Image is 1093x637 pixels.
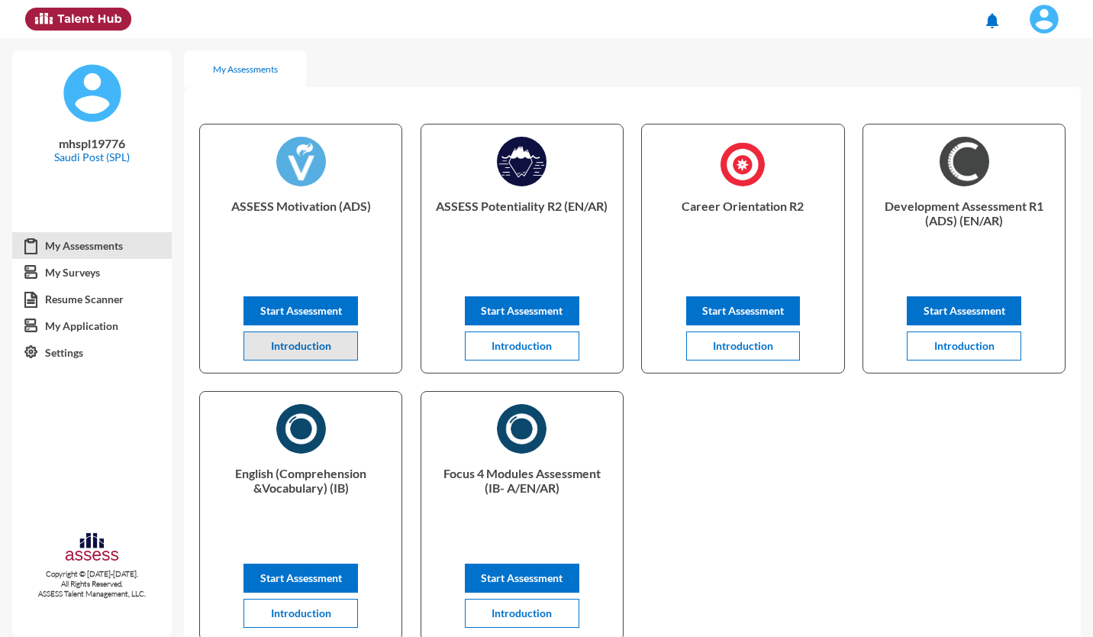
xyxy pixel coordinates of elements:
[718,137,768,192] img: Career_Orientation_R2_1725960277734
[12,232,172,260] a: My Assessments
[12,259,172,286] a: My Surveys
[702,304,784,317] span: Start Assessment
[492,339,552,352] span: Introduction
[934,339,995,352] span: Introduction
[875,199,1053,260] p: Development Assessment R1 (ADS) (EN/AR)
[260,571,342,584] span: Start Assessment
[654,199,831,260] p: Career Orientation R2
[983,11,1001,30] mat-icon: notifications
[243,331,358,361] button: Introduction
[243,599,358,628] button: Introduction
[260,304,342,317] span: Start Assessment
[212,199,389,260] p: ASSESS Motivation (ADS)
[12,286,172,313] a: Resume Scanner
[24,150,160,163] p: Saudi Post (SPL)
[907,296,1021,325] button: Start Assessment
[465,564,579,593] button: Start Assessment
[465,296,579,325] button: Start Assessment
[243,296,358,325] button: Start Assessment
[434,199,611,260] p: ASSESS Potentiality R2 (EN/AR)
[243,304,358,317] a: Start Assessment
[686,331,801,361] button: Introduction
[212,466,389,527] p: English (Comprehension &Vocabulary) (IB)
[24,136,160,150] p: mhspl19776
[271,606,331,619] span: Introduction
[686,296,801,325] button: Start Assessment
[481,304,563,317] span: Start Assessment
[12,312,172,340] a: My Application
[213,63,278,75] div: My Assessments
[465,599,579,628] button: Introduction
[686,304,801,317] a: Start Assessment
[907,304,1021,317] a: Start Assessment
[64,531,120,566] img: assesscompany-logo.png
[276,137,326,186] img: ASSESS_Motivation_(ADS)_1726044876717
[497,404,546,454] img: AR)_1730316400291
[465,331,579,361] button: Introduction
[481,571,563,584] span: Start Assessment
[940,137,989,186] img: AR)_1726044597422
[243,571,358,584] a: Start Assessment
[243,564,358,593] button: Start Assessment
[12,569,172,599] p: Copyright © [DATE]-[DATE]. All Rights Reserved. ASSESS Talent Management, LLC.
[713,339,773,352] span: Introduction
[465,304,579,317] a: Start Assessment
[907,331,1021,361] button: Introduction
[62,63,123,124] img: default%20profile%20image.svg
[497,137,546,186] img: ASSESS_Potentiality_R2_1725966368866
[492,606,552,619] span: Introduction
[276,404,326,454] img: English_(Comprehension_&Vocabulary)_(IB)_1730317988001
[924,304,1005,317] span: Start Assessment
[434,466,611,527] p: Focus 4 Modules Assessment (IB- A/EN/AR)
[271,339,331,352] span: Introduction
[465,571,579,584] a: Start Assessment
[12,339,172,367] a: Settings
